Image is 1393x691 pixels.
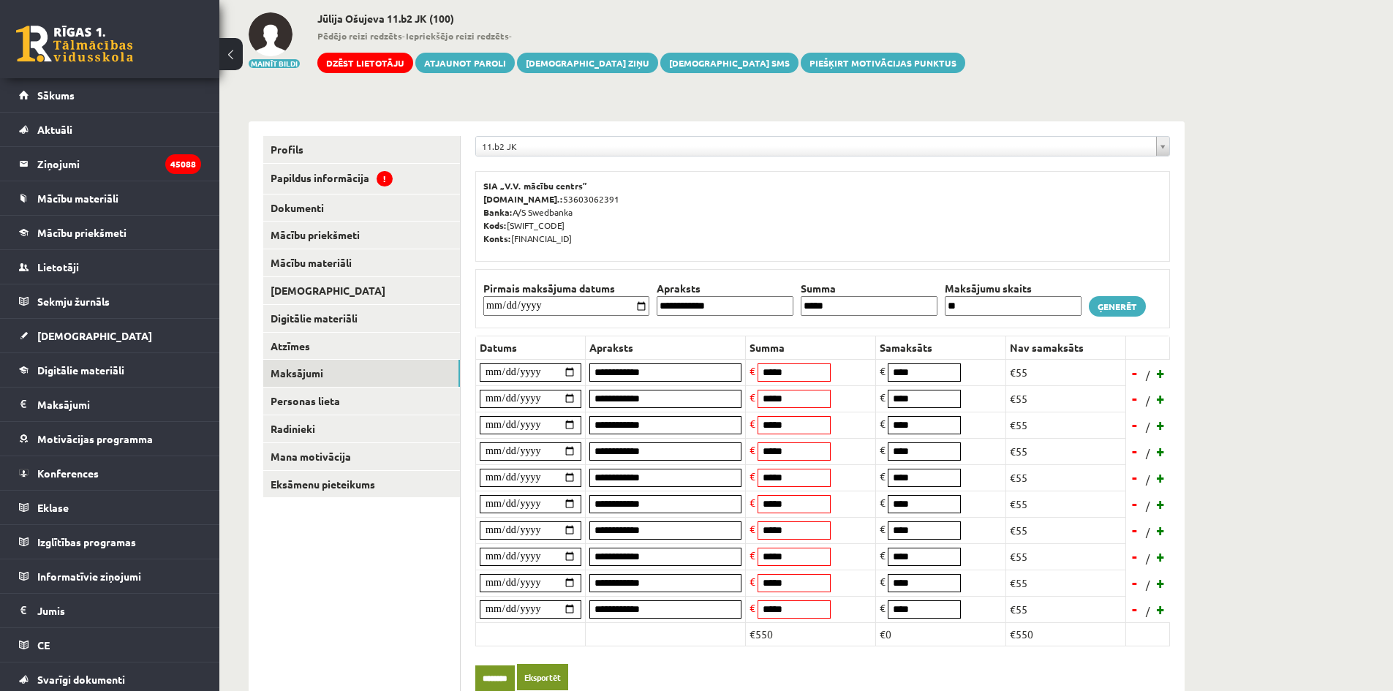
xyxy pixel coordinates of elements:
[263,471,460,498] a: Eksāmenu pieteikums
[317,12,965,25] h2: Jūlija Ošujeva 11.b2 JK (100)
[37,638,50,652] span: CE
[19,456,201,490] a: Konferences
[880,364,886,377] span: €
[19,147,201,181] a: Ziņojumi45088
[1154,493,1169,515] a: +
[37,467,99,480] span: Konferences
[19,559,201,593] a: Informatīvie ziņojumi
[19,181,201,215] a: Mācību materiāli
[37,535,136,548] span: Izglītības programas
[37,501,69,514] span: Eklase
[880,469,886,483] span: €
[37,123,72,136] span: Aktuāli
[750,443,755,456] span: €
[1144,498,1152,513] span: /
[317,30,402,42] b: Pēdējo reizi redzēts
[750,601,755,614] span: €
[1006,359,1126,385] td: €55
[263,305,460,332] a: Digitālie materiāli
[37,570,141,583] span: Informatīvie ziņojumi
[377,171,393,186] span: !
[263,333,460,360] a: Atzīmes
[1154,414,1169,436] a: +
[37,432,153,445] span: Motivācijas programma
[263,249,460,276] a: Mācību materiāli
[263,415,460,442] a: Radinieki
[1006,412,1126,438] td: €55
[1128,362,1142,384] a: -
[37,226,127,239] span: Mācību priekšmeti
[263,388,460,415] a: Personas lieta
[37,673,125,686] span: Svarīgi dokumenti
[876,622,1006,646] td: €0
[249,12,292,56] img: Jūlija Ošujeva
[19,422,201,456] a: Motivācijas programma
[406,30,509,42] b: Iepriekšējo reizi redzēts
[19,113,201,146] a: Aktuāli
[880,522,886,535] span: €
[1128,598,1142,620] a: -
[880,575,886,588] span: €
[483,193,563,205] b: [DOMAIN_NAME].:
[1128,388,1142,409] a: -
[483,180,588,192] b: SIA „V.V. mācību centrs”
[750,522,755,535] span: €
[941,281,1085,296] th: Maksājumu skaits
[1144,367,1152,382] span: /
[746,622,876,646] td: €550
[1006,491,1126,517] td: €55
[1144,393,1152,408] span: /
[263,136,460,163] a: Profils
[880,496,886,509] span: €
[1006,385,1126,412] td: €55
[476,137,1169,156] a: 11.b2 JK
[263,360,460,387] a: Maksājumi
[1154,467,1169,488] a: +
[880,417,886,430] span: €
[1144,472,1152,487] span: /
[1128,493,1142,515] a: -
[37,363,124,377] span: Digitālie materiāli
[1144,524,1152,540] span: /
[880,601,886,614] span: €
[1144,551,1152,566] span: /
[750,469,755,483] span: €
[1154,388,1169,409] a: +
[750,548,755,562] span: €
[1128,440,1142,462] a: -
[37,260,79,273] span: Lietotāji
[249,59,300,68] button: Mainīt bildi
[1006,464,1126,491] td: €55
[19,319,201,352] a: [DEMOGRAPHIC_DATA]
[880,390,886,404] span: €
[317,53,413,73] a: Dzēst lietotāju
[1154,572,1169,594] a: +
[263,195,460,222] a: Dokumenti
[750,575,755,588] span: €
[1128,467,1142,488] a: -
[1006,336,1126,359] th: Nav samaksāts
[1144,577,1152,592] span: /
[37,88,75,102] span: Sākums
[19,525,201,559] a: Izglītības programas
[1144,445,1152,461] span: /
[746,336,876,359] th: Summa
[653,281,797,296] th: Apraksts
[415,53,515,73] a: Atjaunot paroli
[19,594,201,627] a: Jumis
[1006,543,1126,570] td: €55
[797,281,941,296] th: Summa
[263,277,460,304] a: [DEMOGRAPHIC_DATA]
[880,443,886,456] span: €
[19,250,201,284] a: Lietotāji
[660,53,799,73] a: [DEMOGRAPHIC_DATA] SMS
[1154,519,1169,541] a: +
[750,417,755,430] span: €
[1154,362,1169,384] a: +
[1128,572,1142,594] a: -
[19,216,201,249] a: Mācību priekšmeti
[1006,438,1126,464] td: €55
[37,329,152,342] span: [DEMOGRAPHIC_DATA]
[483,233,511,244] b: Konts:
[483,219,507,231] b: Kods:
